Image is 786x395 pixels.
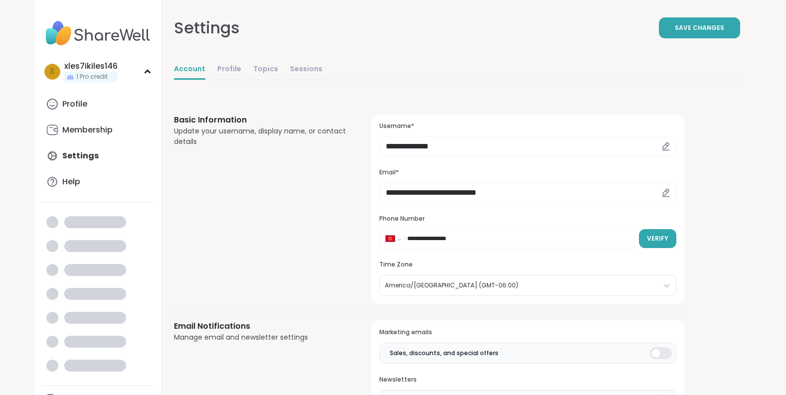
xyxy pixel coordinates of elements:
img: ShareWell Nav Logo [42,16,154,51]
div: Manage email and newsletter settings [174,332,348,343]
div: Profile [62,99,87,110]
a: Membership [42,118,154,142]
a: Sessions [290,60,322,80]
h3: Username* [379,122,676,131]
h3: Basic Information [174,114,348,126]
div: Update your username, display name, or contact details [174,126,348,147]
h3: Newsletters [379,376,676,384]
a: Topics [253,60,278,80]
a: Profile [42,92,154,116]
h3: Time Zone [379,261,676,269]
span: 1 Pro credit [76,73,108,81]
h3: Email* [379,168,676,177]
span: Save Changes [675,23,724,32]
div: xles7ikiles146 [64,61,118,72]
div: Settings [174,16,240,40]
h3: Phone Number [379,215,676,223]
a: Profile [217,60,241,80]
span: x [49,65,55,78]
button: Save Changes [659,17,740,38]
h3: Email Notifications [174,320,348,332]
a: Help [42,170,154,194]
div: Membership [62,125,113,135]
button: Verify [639,229,676,248]
span: Verify [647,234,668,243]
a: Account [174,60,205,80]
div: Help [62,176,80,187]
span: Sales, discounts, and special offers [390,349,498,358]
h3: Marketing emails [379,328,676,337]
